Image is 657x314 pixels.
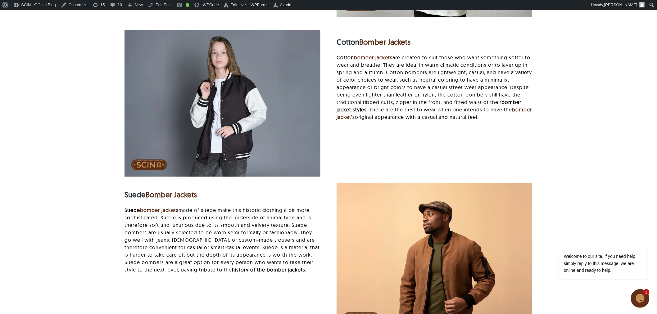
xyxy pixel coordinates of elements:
[125,190,146,200] strong: Suede
[631,289,651,308] iframe: chat widget
[146,190,197,200] a: Bomber Jackets
[359,37,410,47] a: Bomber Jackets
[125,30,320,177] img: Cotton Bomber Jackets
[337,37,359,47] strong: Cotton
[125,207,320,274] p: made of suede make this historic clothing a bit more sophisticated. Suede is produced using the u...
[186,3,189,7] div: Good
[337,54,532,121] p: are created to suit those who want something softer to wear and breathe. They are ideal in warm c...
[125,207,140,213] strong: Suede
[539,192,651,286] iframe: chat widget
[232,267,305,273] strong: history of the bomber jackets
[354,54,392,61] a: bomber jackets
[140,207,179,213] a: bomber jackets
[604,2,637,7] span: [PERSON_NAME]
[337,54,354,61] strong: Cotton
